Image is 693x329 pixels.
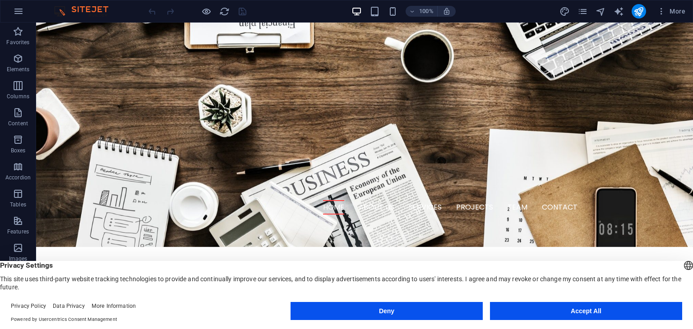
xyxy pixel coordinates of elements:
button: pages [577,6,588,17]
i: Publish [633,6,644,17]
button: text_generator [614,6,624,17]
i: AI Writer [614,6,624,17]
button: design [559,6,570,17]
p: Tables [10,201,26,208]
i: Navigator [596,6,606,17]
button: publish [632,4,646,18]
p: Features [7,228,29,235]
span: More [657,7,685,16]
h6: 100% [419,6,434,17]
i: Design (Ctrl+Alt+Y) [559,6,570,17]
p: Favorites [6,39,29,46]
p: Boxes [11,147,26,154]
p: Images [9,255,28,262]
img: Editor Logo [52,6,120,17]
button: Click here to leave preview mode and continue editing [201,6,212,17]
i: On resize automatically adjust zoom level to fit chosen device. [443,7,451,15]
button: reload [219,6,230,17]
p: Columns [7,93,29,100]
i: Pages (Ctrl+Alt+S) [577,6,588,17]
i: Reload page [219,6,230,17]
button: More [653,4,689,18]
p: Elements [7,66,30,73]
button: navigator [596,6,606,17]
p: Content [8,120,28,127]
button: 100% [406,6,438,17]
p: Accordion [5,174,31,181]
